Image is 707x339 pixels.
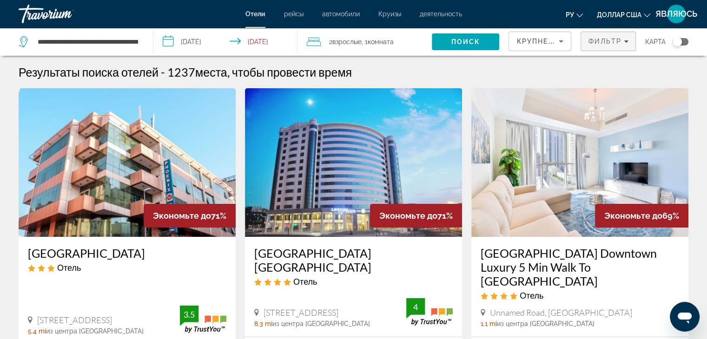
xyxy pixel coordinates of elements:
span: Отель [293,276,317,287]
span: из центра [GEOGRAPHIC_DATA] [497,320,595,327]
a: автомобили [322,10,360,18]
a: Круизы [378,10,401,18]
button: Select check in and out date [153,28,297,56]
span: Экономьте до [379,211,437,221]
a: Травориум [19,2,112,26]
a: рейсы [284,10,304,18]
button: Меню пользователя [664,4,688,24]
h2: 1237 [167,65,352,79]
span: - [161,65,165,79]
mat-select: Sort by [516,36,563,47]
span: [STREET_ADDRESS] [264,307,338,318]
span: Поиск [451,38,481,46]
iframe: Кнопка запуска окна обмена сообщениями [670,302,700,332]
a: [GEOGRAPHIC_DATA] [GEOGRAPHIC_DATA] [254,246,453,274]
div: 71% [370,204,462,228]
span: карта [645,35,666,48]
span: 1.1 mi [481,320,497,327]
button: Filters [581,32,636,51]
img: TrustYou guest rating badge [406,298,453,326]
span: 2 [329,35,362,48]
span: Фильтр [588,38,621,45]
button: Travelers: 2 adults, 0 children [297,28,432,56]
input: Search hotel destination [37,35,139,49]
span: [STREET_ADDRESS] [37,315,112,325]
span: Отель [57,262,81,273]
span: из центра [GEOGRAPHIC_DATA] [272,320,370,327]
img: TrustYou guest rating badge [180,306,226,333]
span: Экономьте до [153,211,211,221]
div: 4 [406,301,425,313]
button: Search [432,33,499,50]
a: [GEOGRAPHIC_DATA] Downtown Luxury 5 Min Walk To [GEOGRAPHIC_DATA] [481,246,679,288]
button: Изменить язык [566,8,583,21]
div: 69% [595,204,688,228]
font: ЯВЛЯЮСЬ [655,9,697,19]
div: 3.5 [180,309,198,320]
span: Unnamed Road, [GEOGRAPHIC_DATA] [490,307,632,318]
img: Dunya Tower Downtown Luxury 5 Min Walk To Dubai Mall [471,88,688,237]
a: [GEOGRAPHIC_DATA] [28,246,226,260]
font: доллар США [597,11,641,19]
a: Отели [245,10,265,18]
h1: Результаты поиска отелей [19,65,159,79]
span: места, чтобы провести время [195,65,352,79]
div: 3 star Hotel [28,262,226,273]
img: Palette Phoenix Hotel [19,88,236,237]
font: ру [566,11,574,19]
button: Изменить валюту [597,8,650,21]
span: Экономьте до [604,211,662,221]
img: Lavender Hotel Al Nahda Dubai [245,88,462,237]
span: Комната [368,38,394,46]
div: 4 star Hotel [481,290,679,300]
span: из центра [GEOGRAPHIC_DATA] [46,327,144,335]
span: 5.4 mi [28,327,46,335]
span: Крупнейшие сбережения [516,38,629,45]
span: Взрослые [332,38,362,46]
span: 8.3 mi [254,320,272,327]
div: 4 star Hotel [254,276,453,287]
div: 71% [144,204,236,228]
a: деятельность [420,10,462,18]
span: Отель [520,290,543,300]
button: Toggle map [666,38,688,46]
span: , 1 [362,35,394,48]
